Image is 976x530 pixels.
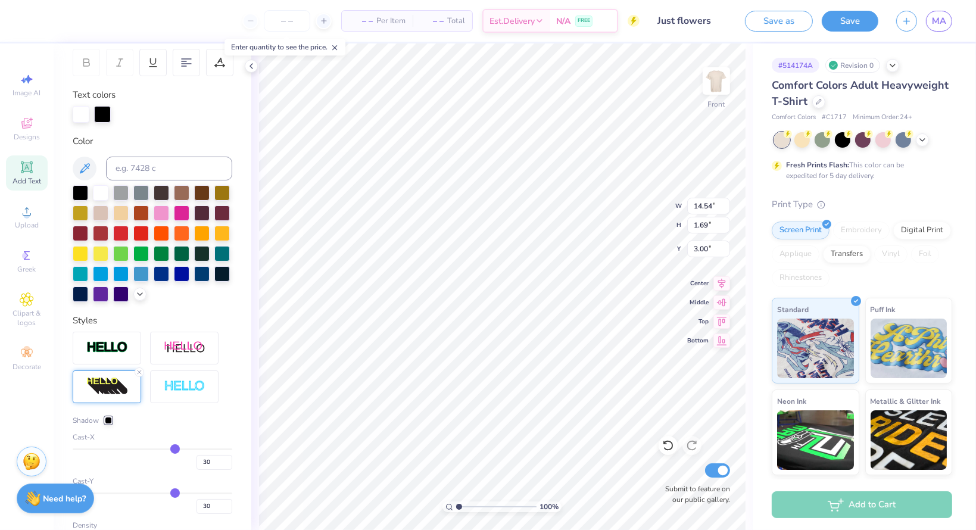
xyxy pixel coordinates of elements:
img: Shadow [164,341,205,356]
img: Negative Space [164,380,205,394]
img: Puff Ink [871,319,947,378]
div: Screen Print [772,222,830,239]
div: Vinyl [874,245,908,263]
span: Decorate [13,362,41,372]
div: Front [708,99,725,110]
span: Top [687,317,709,326]
div: Applique [772,245,819,263]
span: Middle [687,298,709,307]
div: Digital Print [893,222,951,239]
img: 3d Illusion [86,377,128,396]
div: Embroidery [833,222,890,239]
button: Save [822,11,878,32]
span: Comfort Colors [772,113,816,123]
div: Print Type [772,198,952,211]
span: N/A [556,15,570,27]
span: Clipart & logos [6,308,48,328]
span: Cast-Y [73,476,93,487]
label: Submit to feature on our public gallery. [659,484,730,505]
span: Upload [15,220,39,230]
strong: Fresh Prints Flash: [786,160,849,170]
span: Shadow [73,415,99,426]
div: Foil [911,245,939,263]
div: Color [73,135,232,148]
span: Designs [14,132,40,142]
span: Puff Ink [871,303,896,316]
div: This color can be expedited for 5 day delivery. [786,160,933,181]
div: Rhinestones [772,269,830,287]
span: Metallic & Glitter Ink [871,395,941,407]
span: Greek [18,264,36,274]
span: # C1717 [822,113,847,123]
span: Est. Delivery [489,15,535,27]
a: MA [926,11,952,32]
input: Untitled Design [648,9,736,33]
label: Text colors [73,88,116,102]
div: Revision 0 [825,58,880,73]
img: Standard [777,319,854,378]
div: Enter quantity to see the price. [224,39,345,55]
img: Stroke [86,341,128,354]
span: Total [447,15,465,27]
span: Standard [777,303,809,316]
span: MA [932,14,946,28]
div: # 514174A [772,58,819,73]
span: Add Text [13,176,41,186]
span: Neon Ink [777,395,806,407]
input: e.g. 7428 c [106,157,232,180]
img: Metallic & Glitter Ink [871,410,947,470]
span: Image AI [13,88,41,98]
span: 100 % [540,501,559,512]
span: Cast-X [73,432,95,442]
div: Transfers [823,245,871,263]
span: Center [687,279,709,288]
img: Front [704,69,728,93]
span: Per Item [376,15,406,27]
strong: Need help? [43,493,86,504]
span: Minimum Order: 24 + [853,113,912,123]
span: – – [349,15,373,27]
span: Bottom [687,336,709,345]
span: Comfort Colors Adult Heavyweight T-Shirt [772,78,949,108]
input: – – [264,10,310,32]
span: – – [420,15,444,27]
span: FREE [578,17,590,25]
button: Save as [745,11,813,32]
div: Styles [73,314,232,328]
img: Neon Ink [777,410,854,470]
